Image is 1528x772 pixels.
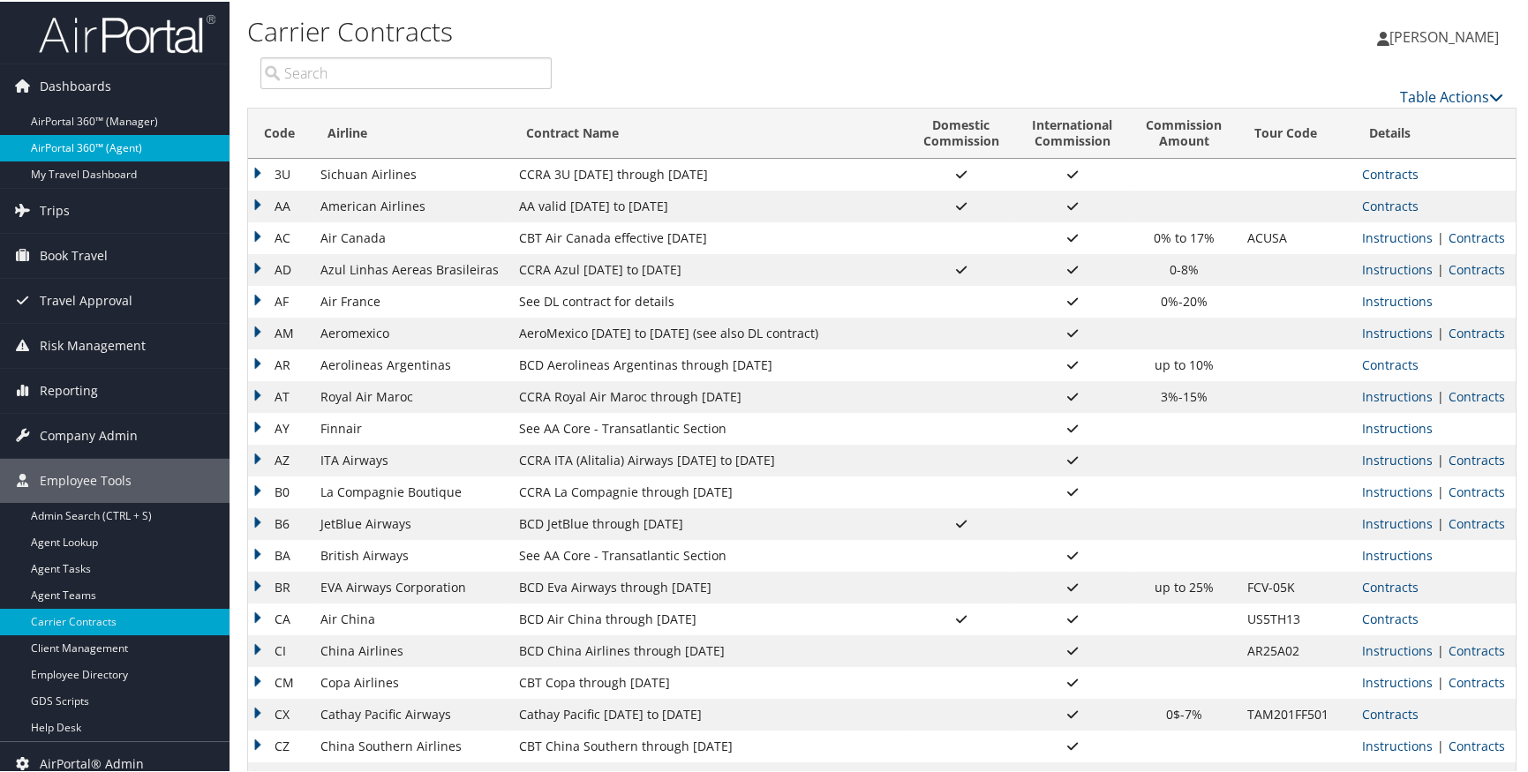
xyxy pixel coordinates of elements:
td: US5TH13 [1238,602,1353,633]
td: Copa Airlines [312,665,510,697]
span: | [1432,323,1448,340]
span: Travel Approval [40,277,132,321]
span: | [1432,513,1448,530]
a: View Ticketing Instructions [1361,482,1432,498]
span: | [1432,641,1448,657]
td: CZ [248,729,312,761]
a: View Ticketing Instructions [1361,513,1432,530]
span: Trips [40,187,70,231]
td: Azul Linhas Aereas Brasileiras [312,252,510,284]
a: View Contracts [1361,355,1418,371]
td: AT [248,379,312,411]
td: BCD China Airlines through [DATE] [510,633,907,665]
a: View Contracts [1448,386,1504,403]
td: Cathay Pacific [DATE] to [DATE] [510,697,907,729]
span: Company Admin [40,412,138,456]
th: InternationalCommission: activate to sort column ascending [1015,107,1129,157]
td: AD [248,252,312,284]
td: AA [248,189,312,221]
a: View Ticketing Instructions [1361,450,1432,467]
td: Finnair [312,411,510,443]
a: Table Actions [1400,86,1503,105]
td: Aeromexico [312,316,510,348]
th: CommissionAmount: activate to sort column ascending [1129,107,1238,157]
a: View Ticketing Instructions [1361,545,1432,562]
a: View Ticketing Instructions [1361,672,1432,689]
td: AR [248,348,312,379]
td: Air China [312,602,510,633]
td: American Airlines [312,189,510,221]
td: AZ [248,443,312,475]
span: | [1432,228,1448,244]
td: 0-8% [1129,252,1238,284]
td: AeroMexico [DATE] to [DATE] (see also DL contract) [510,316,907,348]
h1: Carrier Contracts [247,11,1094,49]
td: CCRA Royal Air Maroc through [DATE] [510,379,907,411]
a: View Contracts [1448,482,1504,498]
a: View Ticketing Instructions [1361,386,1432,403]
td: 0$-7% [1129,697,1238,729]
span: | [1432,482,1448,498]
td: Air France [312,284,510,316]
span: | [1432,386,1448,403]
td: FCV-05K [1238,570,1353,602]
a: View Ticketing Instructions [1361,641,1432,657]
th: Airline: activate to sort column ascending [312,107,510,157]
td: B6 [248,506,312,538]
td: up to 25% [1129,570,1238,602]
a: View Contracts [1361,609,1418,626]
th: Details: activate to sort column ascending [1352,107,1516,157]
a: View Contracts [1448,323,1504,340]
td: BCD Eva Airways through [DATE] [510,570,907,602]
span: Book Travel [40,232,108,276]
td: CI [248,633,312,665]
td: See AA Core - Transatlantic Section [510,411,907,443]
a: View Contracts [1361,704,1418,721]
a: View Contracts [1448,672,1504,689]
td: ITA Airways [312,443,510,475]
td: CA [248,602,312,633]
span: | [1432,450,1448,467]
td: 3%-15% [1129,379,1238,411]
td: See DL contract for details [510,284,907,316]
td: CBT Copa through [DATE] [510,665,907,697]
td: AF [248,284,312,316]
td: AA valid [DATE] to [DATE] [510,189,907,221]
td: BR [248,570,312,602]
a: View Ticketing Instructions [1361,259,1432,276]
td: CCRA Azul [DATE] to [DATE] [510,252,907,284]
a: View Ticketing Instructions [1361,228,1432,244]
span: Reporting [40,367,98,411]
a: View Contracts [1448,641,1504,657]
td: CCRA 3U [DATE] through [DATE] [510,157,907,189]
td: up to 10% [1129,348,1238,379]
td: Aerolineas Argentinas [312,348,510,379]
a: View Ticketing Instructions [1361,736,1432,753]
a: [PERSON_NAME] [1377,9,1517,62]
td: JetBlue Airways [312,506,510,538]
td: 3U [248,157,312,189]
td: See AA Core - Transatlantic Section [510,538,907,570]
td: Cathay Pacific Airways [312,697,510,729]
th: Tour Code: activate to sort column ascending [1238,107,1353,157]
td: EVA Airways Corporation [312,570,510,602]
span: | [1432,259,1448,276]
a: View Ticketing Instructions [1361,323,1432,340]
td: TAM201FF501 [1238,697,1353,729]
td: CBT China Southern through [DATE] [510,729,907,761]
a: View Contracts [1361,164,1418,181]
td: Air Canada [312,221,510,252]
td: Royal Air Maroc [312,379,510,411]
td: CM [248,665,312,697]
a: View Ticketing Instructions [1361,291,1432,308]
th: Contract Name: activate to sort column ascending [510,107,907,157]
span: Employee Tools [40,457,132,501]
th: Code: activate to sort column descending [248,107,312,157]
span: | [1432,736,1448,753]
a: View Contracts [1448,259,1504,276]
td: BCD Air China through [DATE] [510,602,907,633]
td: ACUSA [1238,221,1353,252]
td: CCRA La Compagnie through [DATE] [510,475,907,506]
td: China Southern Airlines [312,729,510,761]
td: BA [248,538,312,570]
